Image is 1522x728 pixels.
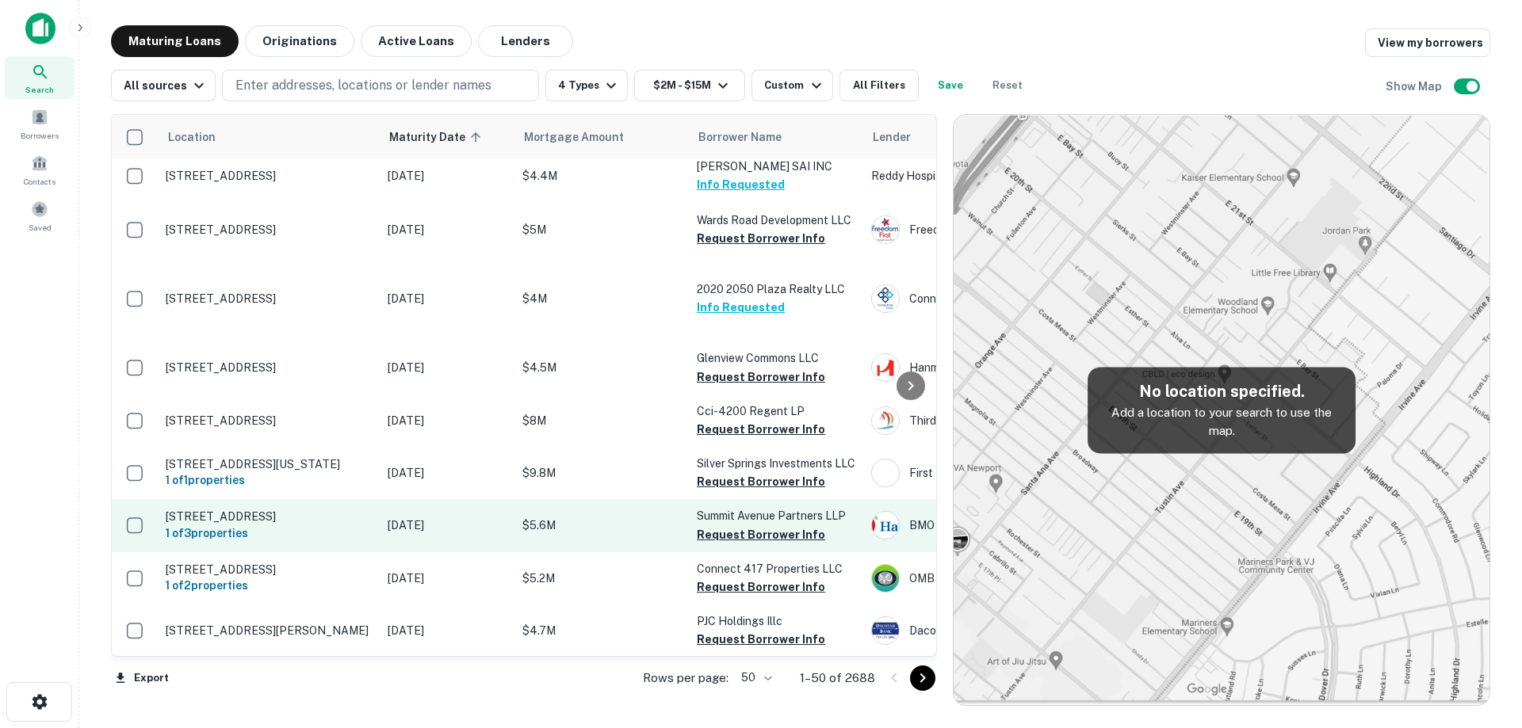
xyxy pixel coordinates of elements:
p: Wards Road Development LLC [697,212,855,229]
p: Silver Springs Investments LLC [697,455,855,472]
button: Request Borrower Info [697,630,825,649]
img: picture [872,407,899,434]
p: Glenview Commons LLC [697,349,855,367]
img: picture [872,617,899,644]
p: [DATE] [388,359,507,376]
p: $5M [522,221,681,238]
span: Mortgage Amount [524,128,644,147]
h6: 1 of 3 properties [166,524,372,542]
span: Saved [29,221,52,234]
p: [DATE] [388,412,507,429]
div: Third Coast Bank [871,406,1109,435]
button: Lenders [478,25,573,57]
button: Go to next page [910,665,935,691]
h5: No location specified. [1100,379,1343,403]
button: Export [111,666,173,690]
p: $4M [522,290,681,307]
p: Reddy Hospitality LLC [871,167,1109,185]
p: [STREET_ADDRESS] [166,223,372,237]
div: Connectone Bank [871,284,1109,313]
button: All sources [111,70,216,101]
button: Reset [982,70,1033,101]
p: [STREET_ADDRESS][PERSON_NAME] [166,623,372,638]
button: Maturing Loans [111,25,239,57]
p: 1–50 of 2688 [800,669,875,688]
span: Lender [873,128,911,147]
a: Contacts [5,148,75,191]
p: Summit Avenue Partners LLP [697,507,855,524]
p: [PERSON_NAME] SAI INC [697,158,855,175]
button: Active Loans [361,25,472,57]
button: Enter addresses, locations or lender names [222,70,539,101]
p: Enter addresses, locations or lender names [235,76,491,95]
div: Hanmi Bank [871,353,1109,382]
a: View my borrowers [1365,29,1490,57]
p: Connect 417 Properties LLC [697,560,855,577]
button: Request Borrower Info [697,525,825,544]
p: $4.5M [522,359,681,376]
img: picture [872,216,899,243]
p: $4.7M [522,622,681,639]
button: Request Borrower Info [697,420,825,439]
img: picture [872,285,899,312]
p: [STREET_ADDRESS] [166,292,372,306]
p: PJC Holdings Illc [697,612,855,630]
p: [DATE] [388,516,507,534]
button: Info Requested [697,175,785,194]
th: Lender [863,115,1117,159]
button: Request Borrower Info [697,368,825,387]
iframe: Chat Widget [1443,601,1522,677]
p: [STREET_ADDRESS][US_STATE] [166,457,372,471]
button: Request Borrower Info [697,577,825,597]
th: Borrower Name [689,115,863,159]
p: Rows per page: [643,669,728,688]
span: Location [167,128,216,147]
span: Contacts [24,175,55,188]
p: [DATE] [388,464,507,482]
button: Info Requested [697,298,785,317]
button: $2M - $15M [634,70,745,101]
div: Freedom First Credit Union [871,215,1109,244]
a: Saved [5,194,75,237]
img: picture [872,565,899,592]
span: Borrower Name [698,128,782,147]
button: All Filters [839,70,919,101]
button: Originations [245,25,354,57]
p: [STREET_ADDRESS] [166,414,372,428]
p: [STREET_ADDRESS] [166,562,372,577]
div: BMO [PERSON_NAME] Bank N.A [871,511,1109,539]
p: [DATE] [388,221,507,238]
h6: 1 of 2 properties [166,577,372,594]
button: 4 Types [545,70,628,101]
p: $5.2M [522,570,681,587]
h6: Show Map [1386,78,1444,95]
th: Maturity Date [380,115,514,159]
p: $8M [522,412,681,429]
button: Save your search to get updates of matches that match your search criteria. [925,70,976,101]
button: Custom [751,70,832,101]
th: Mortgage Amount [514,115,689,159]
span: Maturity Date [389,128,486,147]
div: 50 [735,666,774,689]
th: Location [158,115,380,159]
p: [STREET_ADDRESS] [166,509,372,524]
div: Custom [764,76,825,95]
img: capitalize-icon.png [25,13,55,44]
p: [STREET_ADDRESS] [166,169,372,183]
div: OMB Bank [871,564,1109,593]
p: [DATE] [388,167,507,185]
span: Borrowers [21,129,59,142]
div: Dacotah Bank [871,616,1109,645]
img: map-placeholder.webp [954,115,1489,705]
div: First National Bank [871,459,1109,487]
img: picture [872,459,899,486]
p: Add a location to your search to use the map. [1100,403,1343,440]
p: $9.8M [522,464,681,482]
a: Search [5,56,75,99]
a: Borrowers [5,102,75,145]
